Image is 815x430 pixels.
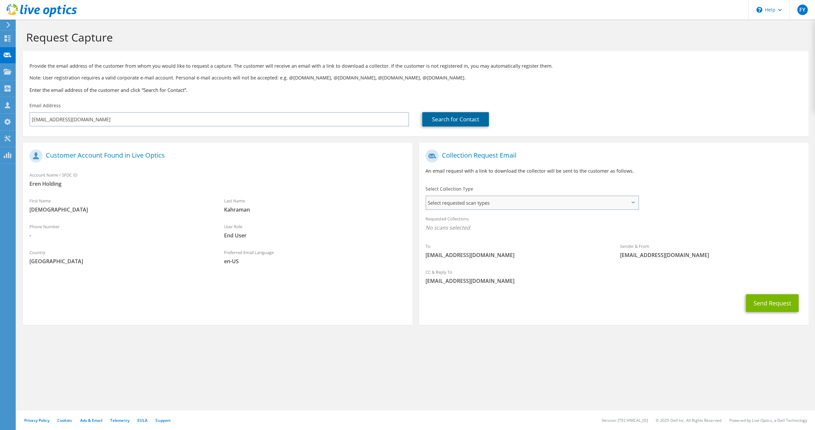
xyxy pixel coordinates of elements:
li: Powered by Live Optics, a Dell Technology [729,418,807,423]
div: Country [23,246,217,268]
span: No scans selected [425,224,802,231]
div: Account Name / SFDC ID [23,168,412,191]
button: Send Request [746,294,799,312]
h1: Customer Account Found in Live Optics [29,149,403,163]
h1: Collection Request Email [425,149,799,163]
a: Telemetry [110,418,130,423]
span: [GEOGRAPHIC_DATA] [29,258,211,265]
label: Email Address [29,102,61,109]
h3: Enter the email address of the customer and click “Search for Contact”. [29,86,802,94]
span: Kahraman [224,206,406,213]
p: An email request with a link to download the collector will be sent to the customer as follows. [425,167,802,175]
a: Ads & Email [80,418,102,423]
span: End User [224,232,406,239]
span: FY [797,5,808,15]
svg: \n [756,7,762,13]
span: [EMAIL_ADDRESS][DOMAIN_NAME] [620,251,802,259]
a: Search for Contact [422,112,489,127]
div: Preferred Email Language [217,246,412,268]
div: To [419,239,614,262]
span: [EMAIL_ADDRESS][DOMAIN_NAME] [425,277,802,284]
label: Select Collection Type [425,186,473,192]
li: © 2025 Dell Inc. All Rights Reserved [656,418,721,423]
span: Eren Holding [29,180,406,187]
span: - [29,232,211,239]
a: Support [155,418,171,423]
a: EULA [137,418,147,423]
div: Requested Collections [419,212,808,236]
a: Privacy Policy [24,418,49,423]
p: Note: User registration requires a valid corporate e-mail account. Personal e-mail accounts will ... [29,74,802,81]
a: Cookies [57,418,72,423]
p: Provide the email address of the customer from whom you would like to request a capture. The cust... [29,62,802,70]
div: First Name [23,194,217,216]
div: CC & Reply To [419,265,808,288]
div: Phone Number [23,220,217,242]
h1: Request Capture [26,30,802,44]
li: Version: [TECHNICAL_ID] [602,418,648,423]
span: Select requested scan types [426,196,638,209]
span: en-US [224,258,406,265]
div: User Role [217,220,412,242]
div: Last Name [217,194,412,216]
span: [EMAIL_ADDRESS][DOMAIN_NAME] [425,251,607,259]
span: [DEMOGRAPHIC_DATA] [29,206,211,213]
div: Sender & From [614,239,808,262]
